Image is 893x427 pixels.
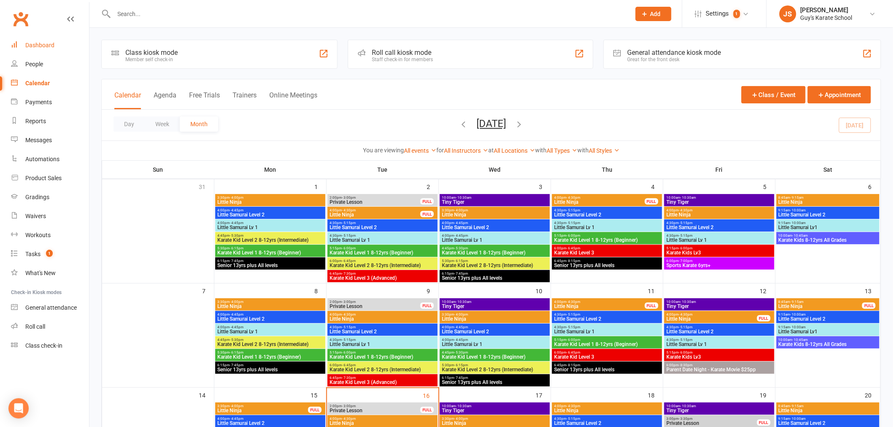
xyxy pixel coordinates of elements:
[329,250,436,255] span: Karate Kid Level 1 8-12yrs (Beginner)
[314,284,326,297] div: 8
[11,74,89,93] a: Calendar
[763,179,775,193] div: 5
[666,225,773,230] span: Little Samurai Level 2
[10,8,31,30] a: Clubworx
[217,200,324,205] span: Little Ninja
[46,250,53,257] span: 1
[650,11,661,17] span: Add
[329,329,436,334] span: Little Samurai Level 2
[329,221,436,225] span: 4:30pm
[342,196,356,200] span: - 3:00pm
[663,161,776,178] th: Fri
[342,259,356,263] span: - 6:45pm
[25,251,41,257] div: Tasks
[11,336,89,355] a: Class kiosk mode
[454,259,468,263] span: - 6:15pm
[441,304,548,309] span: Tiny Tiger
[651,179,663,193] div: 4
[554,325,660,329] span: 4:30pm
[628,57,721,62] div: Great for the front desk
[535,147,547,154] strong: with
[488,147,494,154] strong: at
[539,179,551,193] div: 3
[554,259,660,263] span: 6:45pm
[441,325,548,329] span: 4:00pm
[444,147,488,154] a: All Instructors
[404,147,436,154] a: All events
[25,61,43,68] div: People
[793,234,808,238] span: - 10:45am
[778,325,878,329] span: 9:15am
[217,342,324,347] span: Karate Kid Level 2 8-12yrs (Intermediate)
[329,272,436,276] span: 6:45pm
[733,10,740,18] span: 1
[145,116,180,132] button: Week
[11,226,89,245] a: Workouts
[25,118,46,124] div: Reports
[666,342,773,347] span: Little Samurai Lv 1
[666,338,773,342] span: 4:30pm
[427,284,438,297] div: 9
[666,325,773,329] span: 4:30pm
[666,234,773,238] span: 4:30pm
[11,188,89,207] a: Gradings
[217,221,324,225] span: 4:00pm
[741,86,806,103] button: Class / Event
[566,221,580,225] span: - 5:15pm
[454,338,468,342] span: - 4:45pm
[25,213,46,219] div: Waivers
[666,351,773,354] span: 5:15pm
[679,234,693,238] span: - 5:15pm
[329,234,436,238] span: 4:30pm
[666,200,773,205] span: Tiny Tiger
[11,55,89,74] a: People
[111,8,625,20] input: Search...
[666,221,773,225] span: 4:30pm
[114,91,141,109] button: Calendar
[217,225,324,230] span: Little Samurai Lv 1
[706,4,729,23] span: Settings
[441,329,548,334] span: Little Samurai Level 2
[865,284,880,297] div: 13
[217,300,324,304] span: 3:30pm
[554,238,660,243] span: Karate Kid Level 1 8-12yrs (Beginner)
[230,259,244,263] span: - 7:45pm
[11,317,89,336] a: Roll call
[554,196,645,200] span: 4:00pm
[217,351,324,354] span: 5:30pm
[679,259,693,263] span: - 7:00pm
[666,250,773,255] span: Karate Kids Lv3
[790,221,806,225] span: - 10:00am
[778,338,878,342] span: 10:00am
[329,238,436,243] span: Little Samurai Lv 1
[554,354,660,359] span: Karate Kid Level 3
[666,329,773,334] span: Little Samurai Level 2
[420,211,434,217] div: FULL
[230,221,244,225] span: - 4:45pm
[554,363,660,367] span: 6:45pm
[790,196,804,200] span: - 9:15am
[441,338,548,342] span: 4:00pm
[230,325,244,329] span: - 4:45pm
[778,238,878,243] span: Karate Kids 8-12yrs All Grades
[11,264,89,283] a: What's New
[217,316,324,322] span: Little Samurai Level 2
[636,7,671,21] button: Add
[566,259,580,263] span: - 8:15pm
[441,351,548,354] span: 4:45pm
[566,208,580,212] span: - 5:15pm
[441,212,548,217] span: Little Ninja
[554,313,660,316] span: 4:30pm
[778,316,878,322] span: Little Samurai Level 2
[125,57,178,62] div: Member self check-in
[869,179,880,193] div: 6
[233,91,257,109] button: Trainers
[441,313,548,316] span: 3:30pm
[441,234,548,238] span: 4:00pm
[436,147,444,154] strong: for
[125,49,178,57] div: Class kiosk mode
[25,304,77,311] div: General attendance
[217,212,324,217] span: Little Samurai Level 2
[441,246,548,250] span: 4:45pm
[454,221,468,225] span: - 4:45pm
